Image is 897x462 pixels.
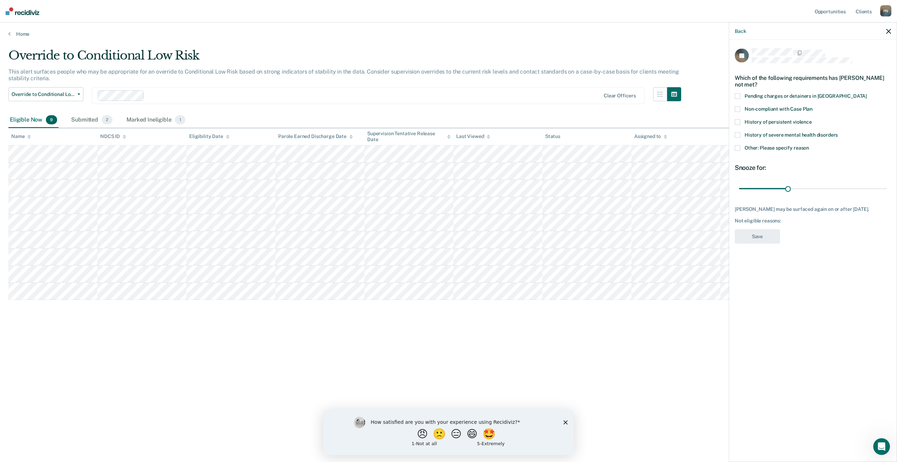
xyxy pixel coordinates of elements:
[745,132,838,138] span: History of severe mental health disorders
[11,133,31,139] div: Name
[880,5,891,16] div: P N
[189,133,230,139] div: Eligibility Date
[46,115,57,124] span: 9
[8,31,889,37] a: Home
[873,438,890,455] iframe: Intercom live chat
[735,69,891,93] div: Which of the following requirements has [PERSON_NAME] not met?
[634,133,667,139] div: Assigned to
[6,7,39,15] img: Recidiviz
[100,133,126,139] div: NDCS ID
[735,218,891,224] div: Not eligible reasons:
[545,133,560,139] div: Status
[8,48,681,68] div: Override to Conditional Low Risk
[745,106,813,112] span: Non-compliant with Case Plan
[323,410,574,455] iframe: Survey by Kim from Recidiviz
[367,131,451,143] div: Supervision Tentative Release Date
[735,229,780,244] button: Save
[745,119,812,125] span: History of persistent violence
[12,91,75,97] span: Override to Conditional Low Risk
[456,133,490,139] div: Last Viewed
[8,112,59,128] div: Eligible Now
[735,164,891,172] div: Snooze for:
[745,145,809,151] span: Other: Please specify reason
[175,115,185,124] span: 1
[278,133,353,139] div: Parole Earned Discharge Date
[8,68,679,82] p: This alert surfaces people who may be appropriate for an override to Conditional Low Risk based o...
[735,28,746,34] button: Back
[70,112,114,128] div: Submitted
[604,93,636,99] div: Clear officers
[125,112,187,128] div: Marked Ineligible
[102,115,112,124] span: 2
[735,206,891,212] div: [PERSON_NAME] may be surfaced again on or after [DATE].
[745,93,867,99] span: Pending charges or detainers in [GEOGRAPHIC_DATA]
